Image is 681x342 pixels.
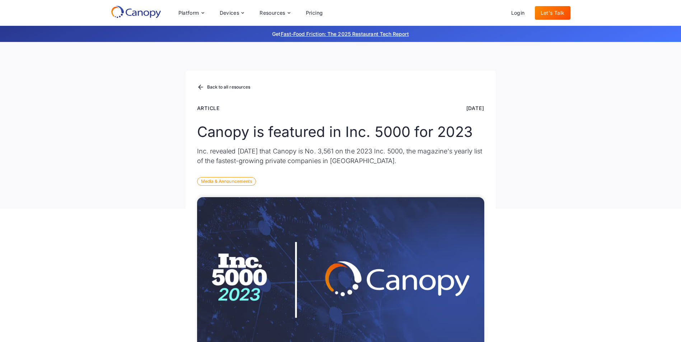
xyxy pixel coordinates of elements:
[260,10,285,15] div: Resources
[197,146,484,166] p: Inc. revealed [DATE] that Canopy is No. 3,561 on the 2023 Inc. 5000, the magazine's yearly list o...
[466,104,484,112] div: [DATE]
[197,104,220,112] div: Article
[207,85,251,89] div: Back to all resources
[178,10,199,15] div: Platform
[165,30,517,38] p: Get
[197,83,251,92] a: Back to all resources
[505,6,531,20] a: Login
[281,31,409,37] a: Fast-Food Friction: The 2025 Restaurant Tech Report
[220,10,239,15] div: Devices
[254,6,295,20] div: Resources
[197,123,484,141] h1: Canopy is featured in Inc. 5000 for 2023
[173,6,210,20] div: Platform
[535,6,570,20] a: Let's Talk
[197,177,256,186] div: Media & Announcements
[300,6,329,20] a: Pricing
[214,6,250,20] div: Devices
